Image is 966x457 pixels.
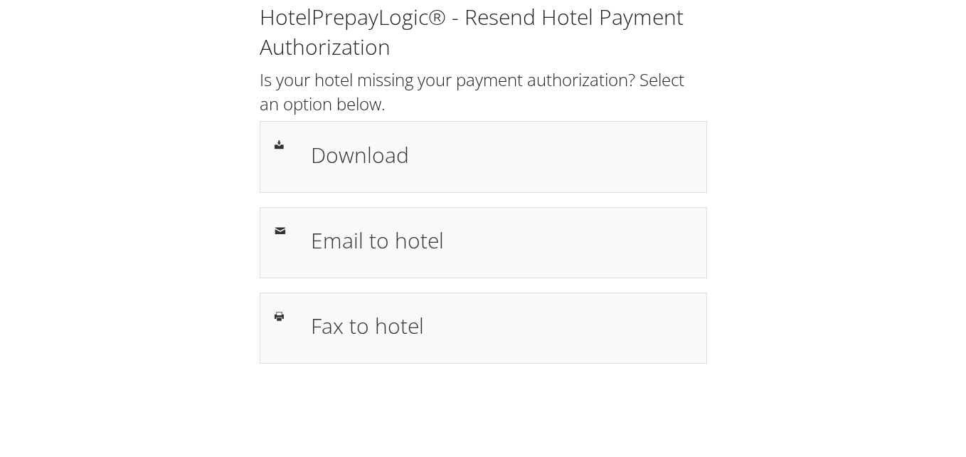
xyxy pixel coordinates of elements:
h2: Is your hotel missing your payment authorization? Select an option below. [260,68,707,115]
h1: Download [311,139,692,171]
h1: HotelPrepayLogic® - Resend Hotel Payment Authorization [260,2,707,62]
a: Email to hotel [260,207,707,278]
a: Download [260,121,707,192]
h1: Email to hotel [311,224,692,256]
a: Fax to hotel [260,293,707,364]
h1: Fax to hotel [311,310,692,342]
